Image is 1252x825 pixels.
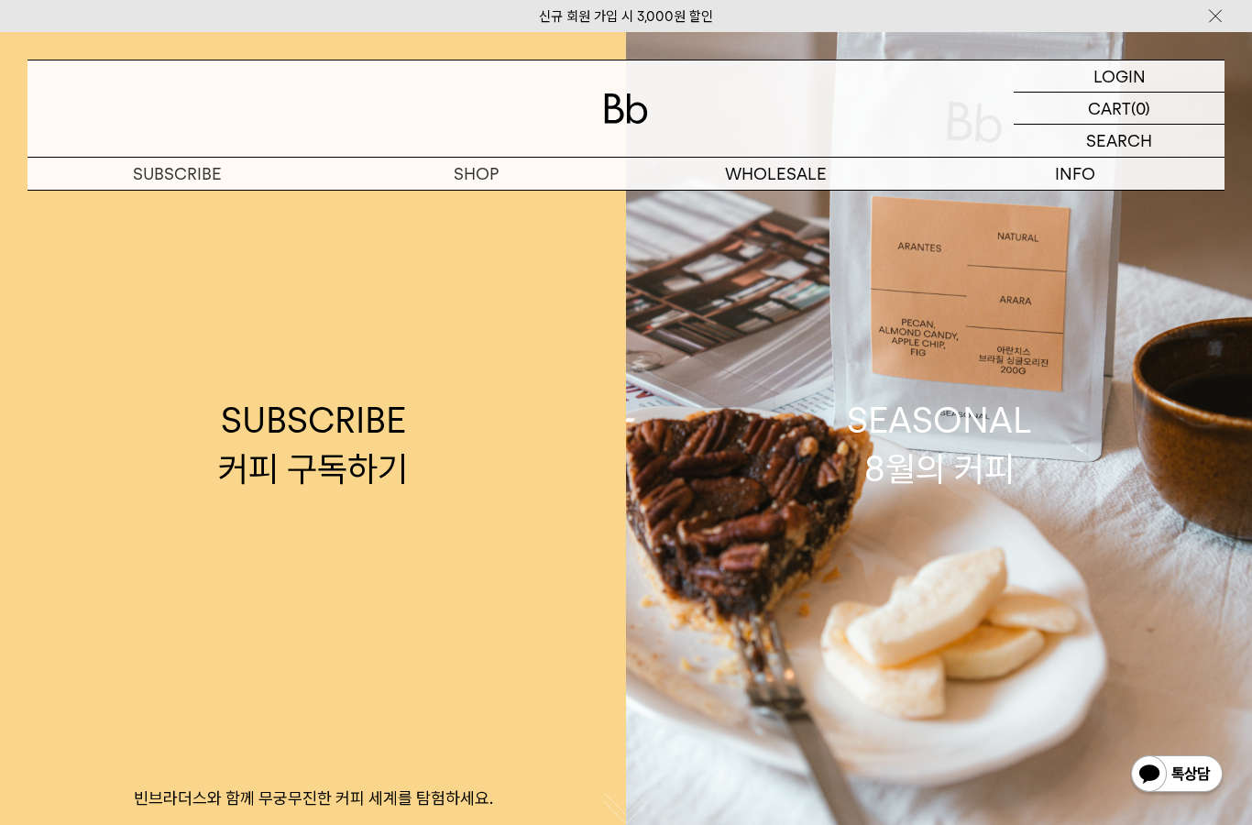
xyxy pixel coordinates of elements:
[1088,93,1131,124] p: CART
[604,93,648,124] img: 로고
[1014,60,1225,93] a: LOGIN
[327,158,627,190] a: SHOP
[1086,125,1152,157] p: SEARCH
[218,396,408,493] div: SUBSCRIBE 커피 구독하기
[1129,753,1225,797] img: 카카오톡 채널 1:1 채팅 버튼
[1093,60,1146,92] p: LOGIN
[847,396,1032,493] div: SEASONAL 8월의 커피
[926,158,1225,190] p: INFO
[1131,93,1150,124] p: (0)
[1014,93,1225,125] a: CART (0)
[626,158,926,190] p: WHOLESALE
[27,158,327,190] a: SUBSCRIBE
[539,8,713,25] a: 신규 회원 가입 시 3,000원 할인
